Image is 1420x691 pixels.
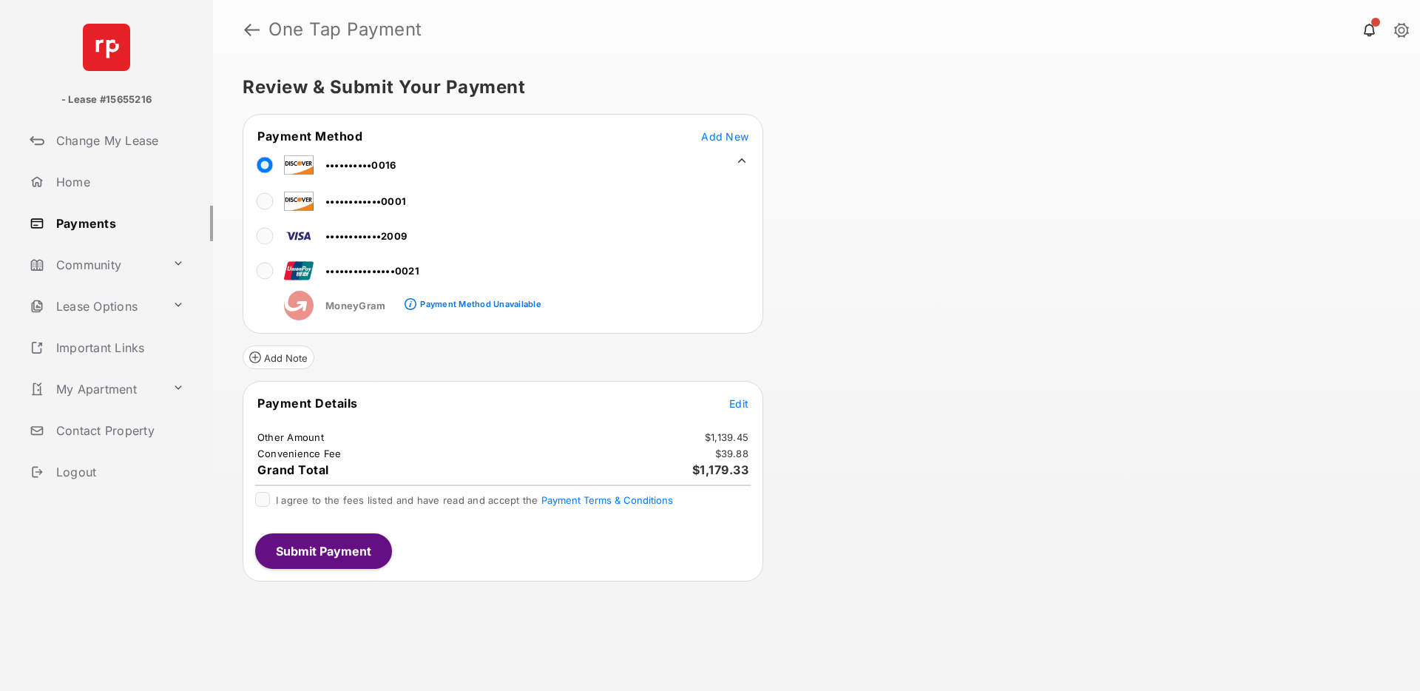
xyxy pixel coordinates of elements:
[541,494,673,506] button: I agree to the fees listed and have read and accept the
[83,24,130,71] img: svg+xml;base64,PHN2ZyB4bWxucz0iaHR0cDovL3d3dy53My5vcmcvMjAwMC9zdmciIHdpZHRoPSI2NCIgaGVpZ2h0PSI2NC...
[24,289,166,324] a: Lease Options
[24,206,213,241] a: Payments
[729,396,748,411] button: Edit
[257,431,325,444] td: Other Amount
[701,130,748,143] span: Add New
[24,247,166,283] a: Community
[420,299,541,309] div: Payment Method Unavailable
[268,21,422,38] strong: One Tap Payment
[61,92,152,107] p: - Lease #15655216
[24,413,213,448] a: Contact Property
[714,447,750,460] td: $39.88
[729,397,748,410] span: Edit
[255,533,392,569] button: Submit Payment
[24,371,166,407] a: My Apartment
[24,123,213,158] a: Change My Lease
[24,164,213,200] a: Home
[257,129,362,144] span: Payment Method
[243,78,1379,96] h5: Review & Submit Your Payment
[325,195,406,207] span: ••••••••••••0001
[325,230,407,242] span: ••••••••••••2009
[24,454,213,490] a: Logout
[257,447,342,460] td: Convenience Fee
[257,396,358,411] span: Payment Details
[257,462,329,477] span: Grand Total
[701,129,748,144] button: Add New
[416,287,541,312] a: Payment Method Unavailable
[276,494,673,506] span: I agree to the fees listed and have read and accept the
[325,159,396,171] span: ••••••••••0016
[692,462,749,477] span: $1,179.33
[325,265,419,277] span: •••••••••••••••0021
[325,300,385,311] span: MoneyGram
[243,345,314,369] button: Add Note
[704,431,749,444] td: $1,139.45
[24,330,190,365] a: Important Links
